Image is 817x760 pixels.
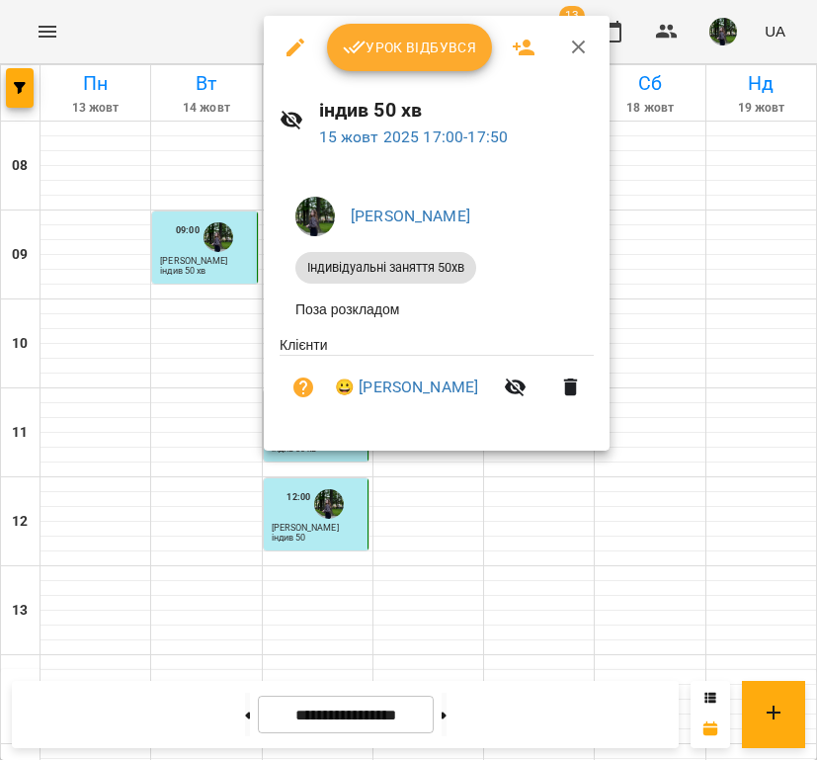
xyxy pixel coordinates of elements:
span: Урок відбувся [343,36,477,59]
a: 15 жовт 2025 17:00-17:50 [319,127,509,146]
a: [PERSON_NAME] [351,207,470,225]
ul: Клієнти [280,335,594,427]
h6: індив 50 хв [319,95,595,126]
a: 😀 [PERSON_NAME] [335,376,478,399]
li: Поза розкладом [280,292,594,327]
button: Візит ще не сплачено. Додати оплату? [280,364,327,411]
span: Індивідуальні заняття 50хв [295,259,476,277]
img: 295700936d15feefccb57b2eaa6bd343.jpg [295,197,335,236]
button: Урок відбувся [327,24,493,71]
